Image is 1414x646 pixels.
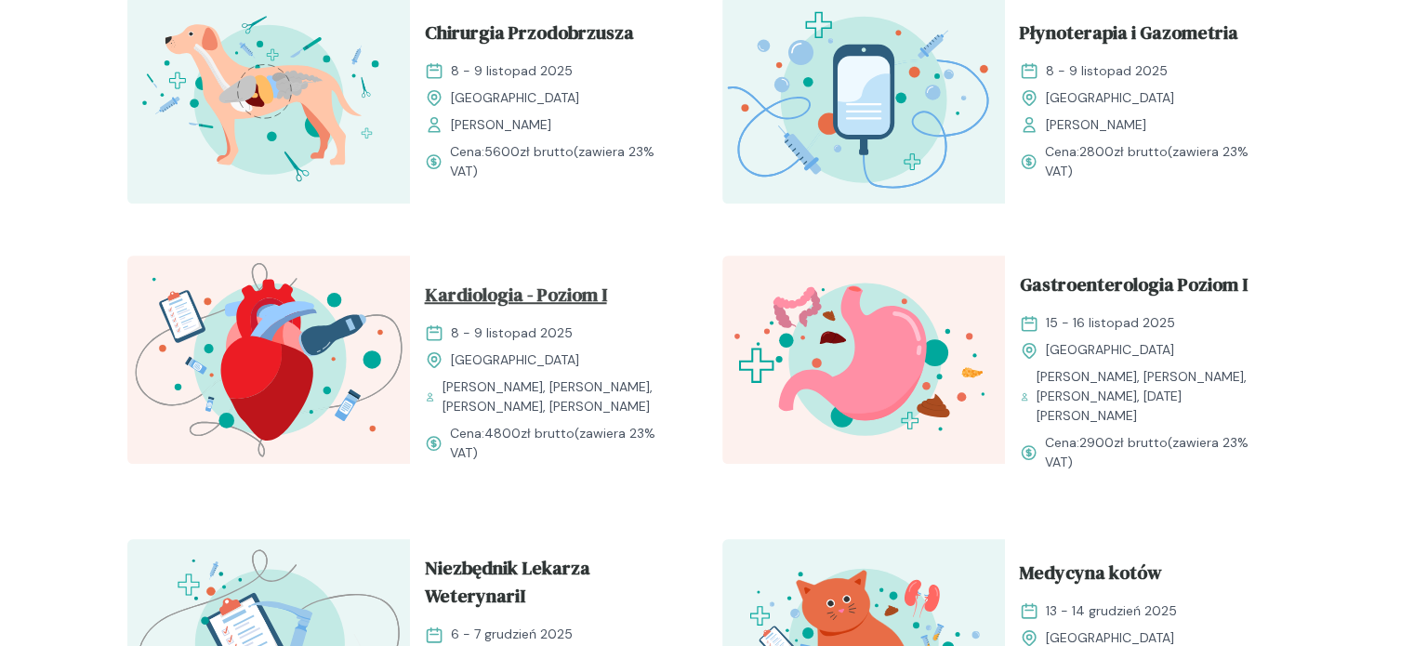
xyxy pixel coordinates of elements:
span: [GEOGRAPHIC_DATA] [1046,340,1174,360]
a: Płynoterapia i Gazometria [1020,19,1273,54]
span: Chirurgia Przodobrzusza [425,19,634,54]
img: ZpbGfh5LeNNTxNm4_KardioI_T.svg [127,256,410,464]
span: Medycyna kotów [1020,559,1162,594]
span: [GEOGRAPHIC_DATA] [451,350,579,370]
span: 8 - 9 listopad 2025 [451,61,573,81]
span: 6 - 7 grudzień 2025 [451,625,573,644]
span: Płynoterapia i Gazometria [1020,19,1238,54]
span: 8 - 9 listopad 2025 [451,323,573,343]
span: [GEOGRAPHIC_DATA] [1046,88,1174,108]
span: [GEOGRAPHIC_DATA] [451,88,579,108]
a: Gastroenterologia Poziom I [1020,270,1273,306]
span: [PERSON_NAME] [451,115,551,135]
a: Niezbędnik Lekarza WeterynariI [425,554,678,617]
span: [PERSON_NAME], [PERSON_NAME], [PERSON_NAME], [DATE][PERSON_NAME] [1037,367,1273,426]
span: [PERSON_NAME], [PERSON_NAME], [PERSON_NAME], [PERSON_NAME] [443,377,678,416]
span: 15 - 16 listopad 2025 [1046,313,1175,333]
span: 5600 zł brutto [484,143,574,160]
span: Cena: (zawiera 23% VAT) [450,142,678,181]
span: Cena: (zawiera 23% VAT) [450,424,678,463]
span: 4800 zł brutto [484,425,575,442]
span: 13 - 14 grudzień 2025 [1046,601,1177,621]
span: Kardiologia - Poziom I [425,281,607,316]
a: Medycyna kotów [1020,559,1273,594]
a: Kardiologia - Poziom I [425,281,678,316]
span: Gastroenterologia Poziom I [1020,270,1248,306]
img: Zpbdlx5LeNNTxNvT_GastroI_T.svg [722,256,1005,464]
span: [PERSON_NAME] [1046,115,1146,135]
a: Chirurgia Przodobrzusza [425,19,678,54]
span: 8 - 9 listopad 2025 [1046,61,1168,81]
span: Cena: (zawiera 23% VAT) [1045,142,1273,181]
span: Cena: (zawiera 23% VAT) [1045,433,1273,472]
span: 2900 zł brutto [1079,434,1168,451]
span: 2800 zł brutto [1079,143,1168,160]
